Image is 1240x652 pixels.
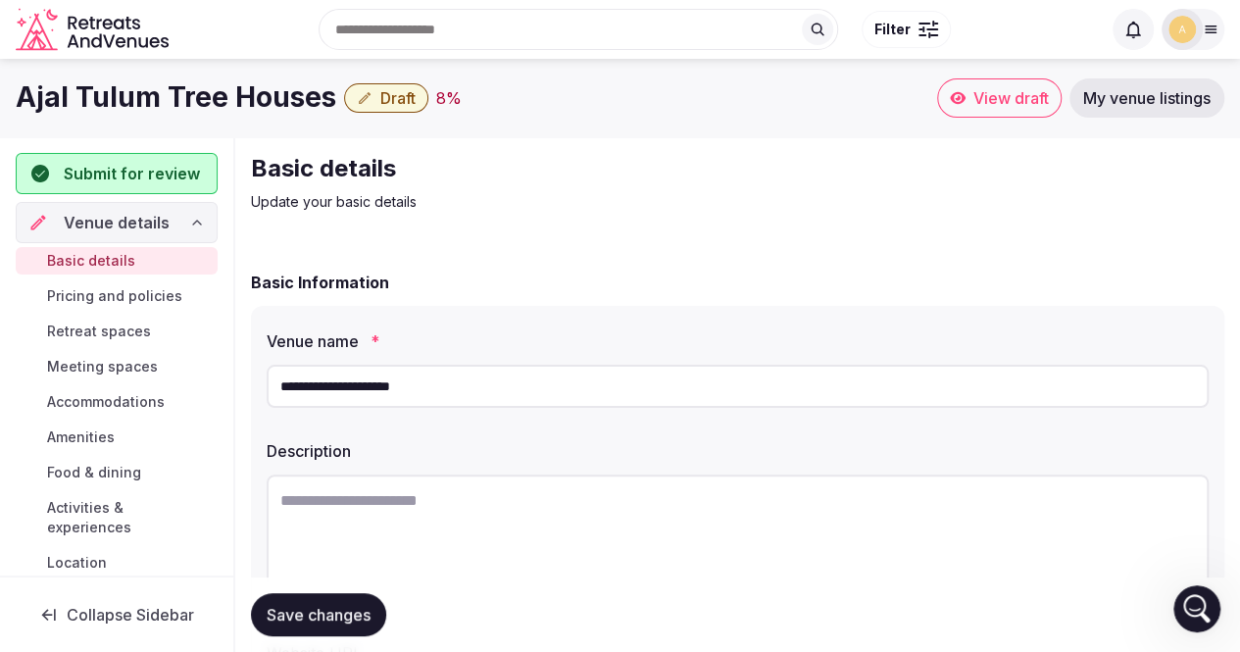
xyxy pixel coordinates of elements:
[344,83,428,113] button: Draft
[16,247,218,275] a: Basic details
[16,8,173,52] a: Visit the homepage
[251,593,386,636] button: Save changes
[47,251,135,271] span: Basic details
[47,553,107,573] span: Location
[267,443,1209,459] label: Description
[267,333,1209,349] label: Venue name
[47,463,141,482] span: Food & dining
[47,498,210,537] span: Activities & experiences
[39,139,353,173] p: Hi [PERSON_NAME]
[1083,88,1211,108] span: My venue listings
[16,282,218,310] a: Pricing and policies
[75,521,120,534] span: Home
[39,173,353,206] p: How can we help?
[16,494,218,541] a: Activities & experiences
[16,549,218,577] a: Location
[874,20,911,39] span: Filter
[337,31,372,67] div: Close
[64,211,170,234] span: Venue details
[251,153,910,184] h2: Basic details
[67,605,194,625] span: Collapse Sidebar
[16,153,218,194] button: Submit for review
[47,357,158,376] span: Meeting spaces
[251,192,910,212] p: Update your basic details
[937,78,1062,118] a: View draft
[47,322,151,341] span: Retreat spaces
[267,605,371,625] span: Save changes
[16,8,173,52] svg: Retreats and Venues company logo
[251,271,389,294] h2: Basic Information
[436,86,462,110] button: 8%
[16,353,218,380] a: Meeting spaces
[39,31,78,71] img: Profile image for Matt
[1173,585,1220,632] iframe: Intercom live chat
[16,318,218,345] a: Retreat spaces
[1069,78,1224,118] a: My venue listings
[973,88,1049,108] span: View draft
[261,521,328,534] span: Messages
[47,392,165,412] span: Accommodations
[16,78,336,117] h1: Ajal Tulum Tree Houses
[16,593,218,636] button: Collapse Sidebar
[16,459,218,486] a: Food & dining
[1168,16,1196,43] img: ajaltulum.com
[862,11,951,48] button: Filter
[64,162,200,185] span: Submit for review
[47,427,115,447] span: Amenities
[47,286,182,306] span: Pricing and policies
[380,88,416,108] span: Draft
[196,472,392,550] button: Messages
[436,86,462,110] div: 8 %
[16,424,218,451] a: Amenities
[16,388,218,416] a: Accommodations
